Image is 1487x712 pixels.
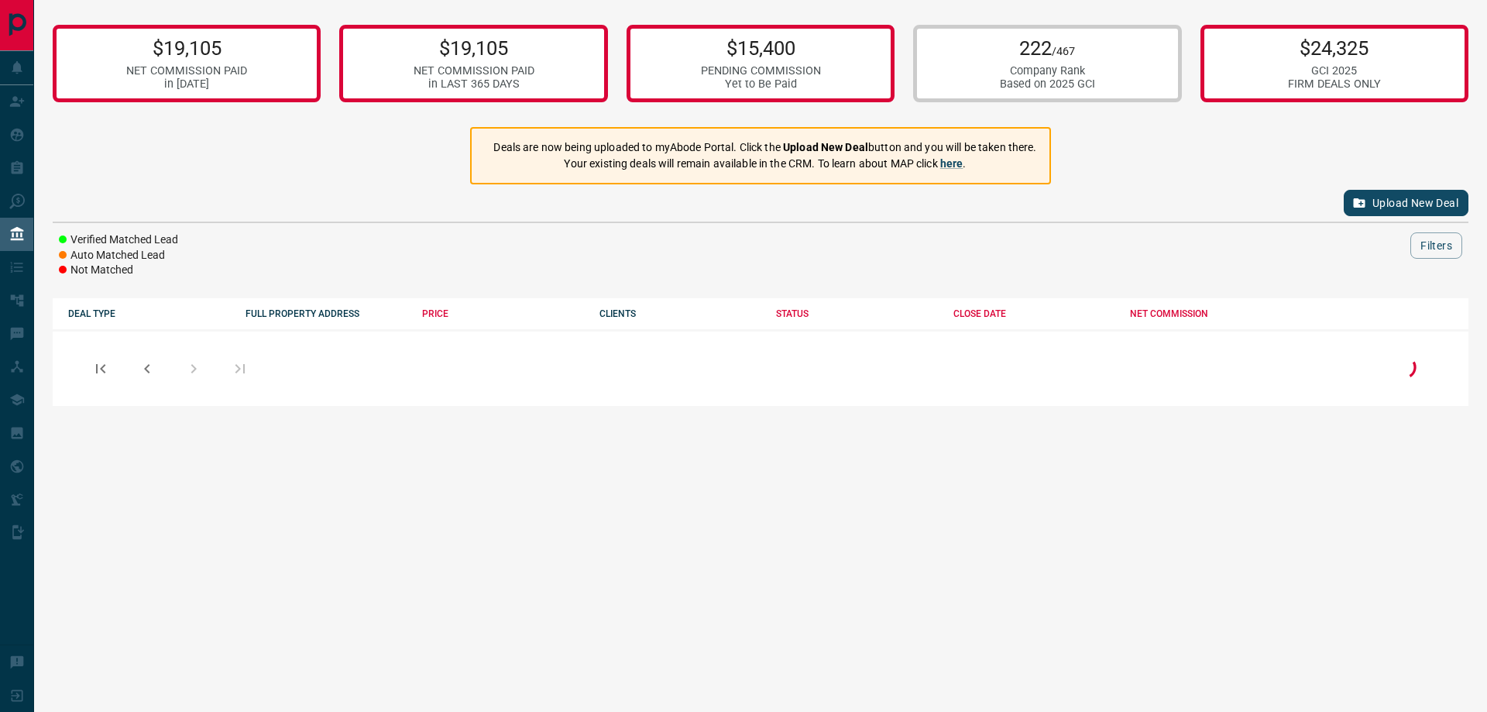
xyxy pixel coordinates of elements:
div: Company Rank [1000,64,1095,77]
p: Your existing deals will remain available in the CRM. To learn about MAP click . [493,156,1036,172]
p: $19,105 [126,36,247,60]
div: Based on 2025 GCI [1000,77,1095,91]
div: NET COMMISSION PAID [126,64,247,77]
span: /467 [1052,45,1075,58]
p: 222 [1000,36,1095,60]
div: GCI 2025 [1288,64,1381,77]
div: Loading [1389,352,1420,385]
div: NET COMMISSION [1130,308,1292,319]
strong: Upload New Deal [783,141,868,153]
div: STATUS [776,308,938,319]
li: Not Matched [59,263,178,278]
button: Filters [1410,232,1462,259]
p: $19,105 [414,36,534,60]
div: PENDING COMMISSION [701,64,821,77]
div: CLIENTS [599,308,761,319]
div: in LAST 365 DAYS [414,77,534,91]
div: NET COMMISSION PAID [414,64,534,77]
p: $24,325 [1288,36,1381,60]
div: in [DATE] [126,77,247,91]
li: Auto Matched Lead [59,248,178,263]
li: Verified Matched Lead [59,232,178,248]
p: Deals are now being uploaded to myAbode Portal. Click the button and you will be taken there. [493,139,1036,156]
a: here [940,157,963,170]
div: Yet to Be Paid [701,77,821,91]
div: DEAL TYPE [68,308,230,319]
p: $15,400 [701,36,821,60]
div: FIRM DEALS ONLY [1288,77,1381,91]
div: FULL PROPERTY ADDRESS [246,308,407,319]
button: Upload New Deal [1344,190,1468,216]
div: CLOSE DATE [953,308,1115,319]
div: PRICE [422,308,584,319]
